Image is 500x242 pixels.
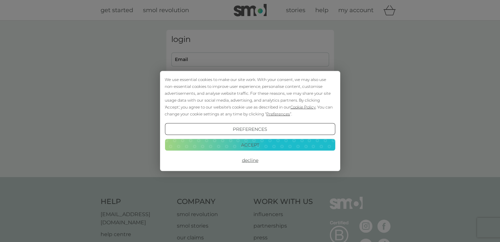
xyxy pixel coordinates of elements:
button: Accept [165,139,335,151]
button: Decline [165,154,335,166]
div: Cookie Consent Prompt [160,71,340,171]
span: Preferences [266,111,290,116]
span: Cookie Policy [290,105,316,110]
div: We use essential cookies to make our site work. With your consent, we may also use non-essential ... [165,76,335,117]
button: Preferences [165,123,335,135]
